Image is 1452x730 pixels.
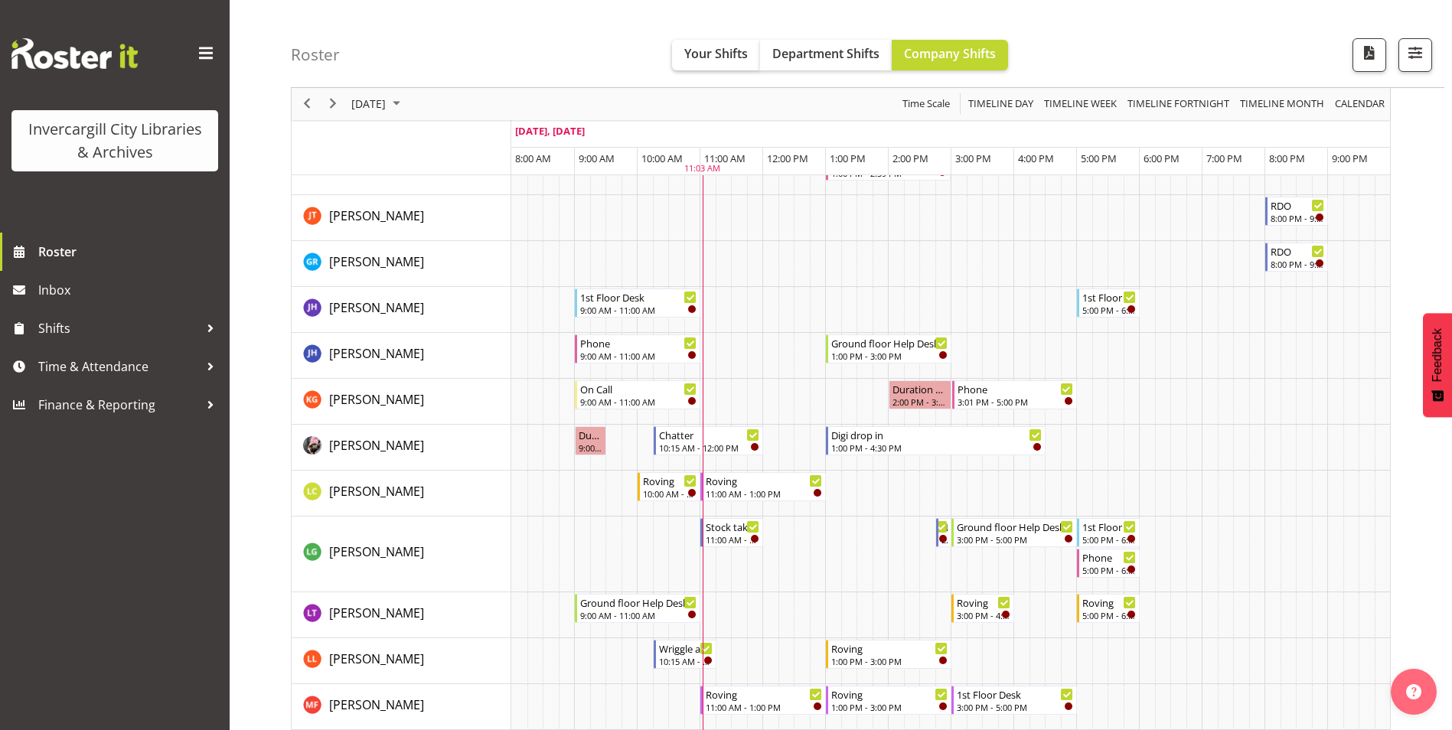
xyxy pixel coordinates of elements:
[1082,533,1136,546] div: 5:00 PM - 6:00 PM
[27,118,203,164] div: Invercargill City Libraries & Archives
[700,472,826,501] div: Linda Cooper"s event - Roving Begin From Monday, September 29, 2025 at 11:00:00 AM GMT+13:00 Ends...
[292,638,511,684] td: Lynette Lockett resource
[580,289,697,305] div: 1st Floor Desk
[292,517,511,592] td: Lisa Griffiths resource
[350,95,387,114] span: [DATE]
[1077,594,1140,623] div: Lyndsay Tautari"s event - Roving Begin From Monday, September 29, 2025 at 5:00:00 PM GMT+13:00 En...
[826,426,1046,455] div: Keyu Chen"s event - Digi drop in Begin From Monday, September 29, 2025 at 1:00:00 PM GMT+13:00 En...
[772,45,879,62] span: Department Shifts
[706,533,759,546] div: 11:00 AM - 12:00 PM
[38,279,222,301] span: Inbox
[831,335,948,350] div: Ground floor Help Desk
[659,640,713,656] div: Wriggle and Rhyme
[579,442,602,454] div: 9:00 AM - 9:30 AM
[575,380,700,409] div: Katie Greene"s event - On Call Begin From Monday, September 29, 2025 at 9:00:00 AM GMT+13:00 Ends...
[1265,243,1328,272] div: Grace Roscoe-Squires"s event - RDO Begin From Monday, September 29, 2025 at 8:00:00 PM GMT+13:00 ...
[292,471,511,517] td: Linda Cooper resource
[941,533,948,546] div: 2:45 PM - 3:00 PM
[1352,38,1386,72] button: Download a PDF of the roster for the current day
[1082,549,1136,565] div: Phone
[1271,243,1324,259] div: RDO
[1082,564,1136,576] div: 5:00 PM - 6:00 PM
[706,686,822,702] div: Roving
[1018,152,1054,165] span: 4:00 PM
[957,533,1073,546] div: 3:00 PM - 5:00 PM
[579,427,602,442] div: Duration 0 hours - [PERSON_NAME]
[684,45,748,62] span: Your Shifts
[654,640,716,669] div: Lynette Lockett"s event - Wriggle and Rhyme Begin From Monday, September 29, 2025 at 10:15:00 AM ...
[1265,197,1328,226] div: Glen Tomlinson"s event - RDO Begin From Monday, September 29, 2025 at 8:00:00 PM GMT+13:00 Ends A...
[292,592,511,638] td: Lyndsay Tautari resource
[297,95,318,114] button: Previous
[515,124,585,138] span: [DATE], [DATE]
[659,655,713,667] div: 10:15 AM - 11:15 AM
[672,40,760,70] button: Your Shifts
[1042,95,1120,114] button: Timeline Week
[706,473,822,488] div: Roving
[329,650,424,667] span: [PERSON_NAME]
[659,442,760,454] div: 10:15 AM - 12:00 PM
[1269,152,1305,165] span: 8:00 PM
[957,595,1010,610] div: Roving
[291,46,340,64] h4: Roster
[641,152,683,165] span: 10:00 AM
[349,95,407,114] button: September 2025
[831,350,948,362] div: 1:00 PM - 3:00 PM
[580,595,697,610] div: Ground floor Help Desk
[575,334,700,363] div: Jillian Hunter"s event - Phone Begin From Monday, September 29, 2025 at 9:00:00 AM GMT+13:00 Ends...
[1206,152,1242,165] span: 7:00 PM
[952,380,1077,409] div: Katie Greene"s event - Phone Begin From Monday, September 29, 2025 at 3:01:00 PM GMT+13:00 Ends A...
[38,393,199,416] span: Finance & Reporting
[329,298,424,317] a: [PERSON_NAME]
[1271,258,1324,270] div: 8:00 PM - 9:00 PM
[329,482,424,500] a: [PERSON_NAME]
[706,487,822,500] div: 11:00 AM - 1:00 PM
[1271,212,1324,224] div: 8:00 PM - 9:00 PM
[892,152,928,165] span: 2:00 PM
[1332,152,1368,165] span: 9:00 PM
[329,696,424,714] a: [PERSON_NAME]
[957,686,1073,702] div: 1st Floor Desk
[38,317,199,340] span: Shifts
[579,152,615,165] span: 9:00 AM
[1333,95,1388,114] button: Month
[826,686,951,715] div: Marianne Foster"s event - Roving Begin From Monday, September 29, 2025 at 1:00:00 PM GMT+13:00 En...
[1431,328,1444,382] span: Feedback
[684,163,720,176] div: 11:03 AM
[1082,304,1136,316] div: 5:00 PM - 6:00 PM
[38,240,222,263] span: Roster
[955,152,991,165] span: 3:00 PM
[957,519,1073,534] div: Ground floor Help Desk
[320,88,346,120] div: next period
[1082,519,1136,534] div: 1st Floor Desk
[826,334,951,363] div: Jillian Hunter"s event - Ground floor Help Desk Begin From Monday, September 29, 2025 at 1:00:00 ...
[900,95,953,114] button: Time Scale
[760,40,892,70] button: Department Shifts
[901,95,951,114] span: Time Scale
[329,437,424,454] span: [PERSON_NAME]
[575,288,700,318] div: Jill Harpur"s event - 1st Floor Desk Begin From Monday, September 29, 2025 at 9:00:00 AM GMT+13:0...
[292,379,511,425] td: Katie Greene resource
[329,543,424,560] span: [PERSON_NAME]
[1077,288,1140,318] div: Jill Harpur"s event - 1st Floor Desk Begin From Monday, September 29, 2025 at 5:00:00 PM GMT+13:0...
[292,287,511,333] td: Jill Harpur resource
[329,207,424,224] span: [PERSON_NAME]
[1082,595,1136,610] div: Roving
[292,241,511,287] td: Grace Roscoe-Squires resource
[346,88,409,120] div: September 29, 2025
[329,299,424,316] span: [PERSON_NAME]
[706,519,759,534] div: Stock taking
[941,519,948,534] div: New book tagging
[831,701,948,713] div: 1:00 PM - 3:00 PM
[936,518,952,547] div: Lisa Griffiths"s event - New book tagging Begin From Monday, September 29, 2025 at 2:45:00 PM GMT...
[580,396,697,408] div: 9:00 AM - 11:00 AM
[329,345,424,362] span: [PERSON_NAME]
[329,543,424,561] a: [PERSON_NAME]
[329,253,424,271] a: [PERSON_NAME]
[1077,549,1140,578] div: Lisa Griffiths"s event - Phone Begin From Monday, September 29, 2025 at 5:00:00 PM GMT+13:00 Ends...
[951,686,1077,715] div: Marianne Foster"s event - 1st Floor Desk Begin From Monday, September 29, 2025 at 3:00:00 PM GMT+...
[515,152,551,165] span: 8:00 AM
[329,605,424,621] span: [PERSON_NAME]
[967,95,1035,114] span: Timeline Day
[575,426,606,455] div: Keyu Chen"s event - Duration 0 hours - Keyu Chen Begin From Monday, September 29, 2025 at 9:00:00...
